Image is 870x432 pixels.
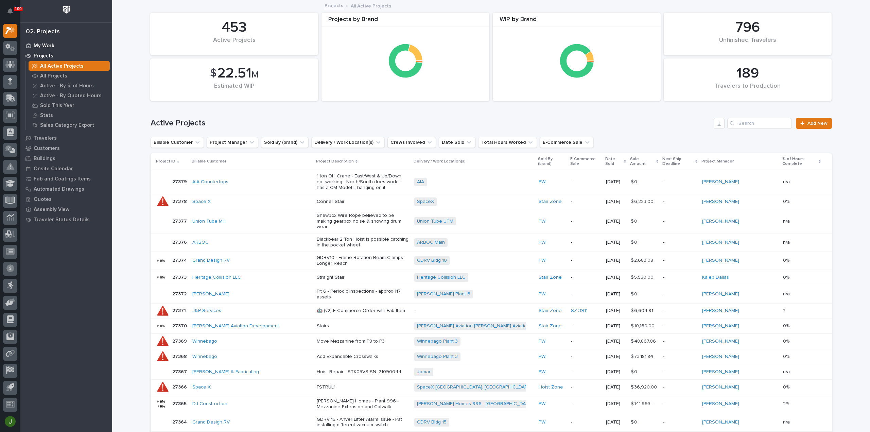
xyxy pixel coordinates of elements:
p: 27364 [172,418,188,425]
button: E-Commerce Sale [540,137,594,148]
p: 100 [15,6,22,11]
a: [PERSON_NAME] [702,323,739,329]
a: Stair Zone [539,323,562,329]
a: My Work [20,40,112,51]
a: PWI [539,219,546,224]
p: 27368 [172,352,188,360]
p: - [571,258,601,263]
a: Stair Zone [539,308,562,314]
a: Union Tube UTM [417,219,453,224]
div: Estimated WIP [162,83,307,97]
tr: 2737427374 Grand Design RV GDRV10 - Frame Rotation Beam Clamps Longer ReachGDRV Bldg 10 PWI -[DAT... [151,252,832,270]
p: Billable Customer [192,158,226,165]
a: [PERSON_NAME] & Fabricating [192,369,259,375]
a: PWI [539,369,546,375]
p: - [571,401,601,407]
a: [PERSON_NAME] [702,369,739,375]
button: users-avatar [3,414,17,429]
p: - [571,323,601,329]
p: Sold This Year [40,103,74,109]
a: [PERSON_NAME] [702,354,739,360]
tr: 2737727377 Union Tube Mill Shawbox Wire Rope believed to be making gearbox noise & showing drum w... [151,209,832,234]
p: Conner Stair [317,199,409,205]
a: Fab and Coatings Items [20,174,112,184]
a: PWI [539,339,546,344]
tr: 2737927379 AIA Countertops 1 ton OH Crane - East/West & Up/Down not working - North/South does wo... [151,170,832,194]
div: WIP by Brand [493,16,661,27]
p: - [663,199,697,205]
button: Total Hours Worked [478,137,537,148]
a: ARBOC Main [417,240,445,245]
p: - [663,219,697,224]
p: Shawbox Wire Rope believed to be making gearbox noise & showing drum wear [317,213,409,230]
a: PWI [539,291,546,297]
a: PWI [539,419,546,425]
h1: Active Projects [151,118,711,128]
tr: 2736927369 Winnebago Move Mezzanine from P8 to P3Winnebago Plant 3 PWI -[DATE]$ 48,867.86$ 48,867... [151,334,832,349]
a: Hoist Zone [539,384,563,390]
a: Heritage Collision LLC [192,275,241,280]
a: PWI [539,401,546,407]
a: Heritage Collision LLC [417,275,466,280]
p: [PERSON_NAME] Homes - Plant 996 - Mezzanine Extension and Catwalk [317,398,409,410]
a: [PERSON_NAME] [702,419,739,425]
p: $ 6,223.00 [631,197,655,205]
a: PWI [539,258,546,263]
a: Traveler Status Details [20,214,112,225]
p: Move Mezzanine from P8 to P3 [317,339,409,344]
a: Sold This Year [26,101,112,110]
tr: 2737827378 Space X Conner StairSpaceX Stair Zone -[DATE]$ 6,223.00$ 6,223.00 -[PERSON_NAME] 0%0% [151,194,832,209]
p: [DATE] [606,219,626,224]
a: [PERSON_NAME] [702,199,739,205]
a: DJ Construction [192,401,227,407]
p: - [571,354,601,360]
p: - [663,240,697,245]
a: AIA [417,179,424,185]
p: - [663,354,697,360]
a: Buildings [20,153,112,163]
p: FSTRUL1 [317,384,409,390]
p: - [663,419,697,425]
p: Sales Category Export [40,122,94,128]
a: Winnebago Plant 3 [417,354,458,360]
button: Notifications [3,4,17,18]
input: Search [727,118,792,129]
p: [DATE] [606,369,626,375]
tr: 2737327373 Heritage Collision LLC Straight StairHeritage Collision LLC Stair Zone -[DATE]$ 5,550.... [151,270,832,285]
a: Customers [20,143,112,153]
p: - [571,275,601,280]
a: Space X [192,199,211,205]
p: Quotes [34,196,52,203]
p: n/a [783,418,791,425]
p: $ 6,604.91 [631,307,655,314]
p: E-Commerce Sale [570,155,601,168]
p: Project Description [316,158,354,165]
a: GDRV Bldg 15 [417,419,447,425]
a: All Projects [26,71,112,81]
tr: 2737127371 J&P Services 🤖 (v2) E-Commerce Order with Fab Item-Stair Zone SZ 3911 [DATE]$ 6,604.91... [151,304,832,318]
div: Projects by Brand [321,16,489,27]
tr: 2737027370 [PERSON_NAME] Aviation Development Stairs[PERSON_NAME] Aviation [PERSON_NAME] Aviation... [151,318,832,334]
a: [PERSON_NAME] Aviation Development [192,323,279,329]
p: $ 0 [631,418,639,425]
p: Date Sold [605,155,622,168]
p: $ 2,683.08 [631,256,655,263]
a: Union Tube Mill [192,219,226,224]
a: [PERSON_NAME] [702,258,739,263]
p: Travelers [34,135,57,141]
p: - [663,323,697,329]
p: 27365 [172,400,188,407]
a: Space X [192,384,211,390]
a: [PERSON_NAME] [702,219,739,224]
p: - [571,219,601,224]
p: 27369 [172,337,188,344]
p: All Projects [40,73,67,79]
p: GDRV 15 - Anver Lifter Alarm Issue - Pat installing different vacuum switch [317,417,409,428]
p: - [571,369,601,375]
tr: 2736527365 DJ Construction [PERSON_NAME] Homes - Plant 996 - Mezzanine Extension and Catwalk[PERS... [151,395,832,413]
p: - [571,240,601,245]
tr: 2737627376 ARBOC Blackbear 2 Ton Hoist is possible catching in the pocket wheelARBOC Main PWI -[D... [151,233,832,252]
tr: 2737227372 [PERSON_NAME] Plt 6 - Periodic Inspections - approx 117 assets[PERSON_NAME] Plant 6 PW... [151,285,832,304]
p: Sold By (brand) [538,155,566,168]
